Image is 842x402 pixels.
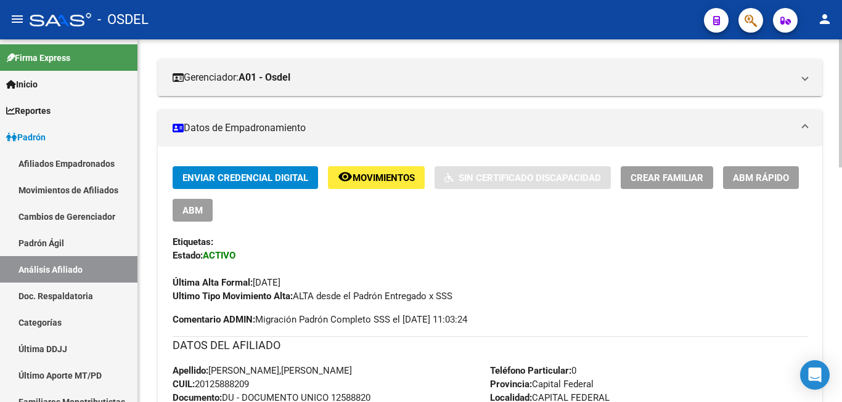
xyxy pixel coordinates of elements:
span: ABM Rápido [733,172,789,183]
strong: Apellido: [173,365,208,376]
mat-icon: menu [10,12,25,26]
span: Migración Padrón Completo SSS el [DATE] 11:03:24 [173,313,467,326]
span: Sin Certificado Discapacidad [459,172,601,183]
span: Movimientos [353,172,415,183]
span: Inicio [6,78,38,91]
strong: Estado: [173,250,203,261]
button: Crear Familiar [621,166,713,189]
mat-panel-title: Datos de Empadronamiento [173,121,793,135]
span: Crear Familiar [631,172,703,183]
strong: Provincia: [490,379,532,390]
span: 0 [490,365,576,376]
strong: Comentario ADMIN: [173,314,255,325]
strong: Etiquetas: [173,236,213,247]
button: ABM [173,199,213,222]
button: ABM Rápido [723,166,799,189]
h3: DATOS DEL AFILIADO [173,337,807,354]
div: Open Intercom Messenger [800,360,830,390]
button: Sin Certificado Discapacidad [435,166,611,189]
mat-icon: person [817,12,832,26]
span: Reportes [6,104,51,118]
span: 20125888209 [173,379,249,390]
strong: Última Alta Formal: [173,277,253,288]
span: [PERSON_NAME],[PERSON_NAME] [173,365,352,376]
strong: ACTIVO [203,250,235,261]
span: - OSDEL [97,6,149,33]
strong: A01 - Osdel [239,71,290,84]
span: ALTA desde el Padrón Entregado x SSS [173,291,452,302]
mat-icon: remove_red_eye [338,169,353,184]
span: ABM [182,205,203,216]
mat-panel-title: Gerenciador: [173,71,793,84]
strong: Teléfono Particular: [490,365,571,376]
mat-expansion-panel-header: Gerenciador:A01 - Osdel [158,59,822,96]
strong: Ultimo Tipo Movimiento Alta: [173,291,293,302]
span: [DATE] [173,277,280,288]
button: Movimientos [328,166,425,189]
span: Padrón [6,131,46,144]
span: Firma Express [6,51,70,65]
button: Enviar Credencial Digital [173,166,318,189]
span: Enviar Credencial Digital [182,172,308,183]
mat-expansion-panel-header: Datos de Empadronamiento [158,110,822,147]
strong: CUIL: [173,379,195,390]
span: Capital Federal [490,379,594,390]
